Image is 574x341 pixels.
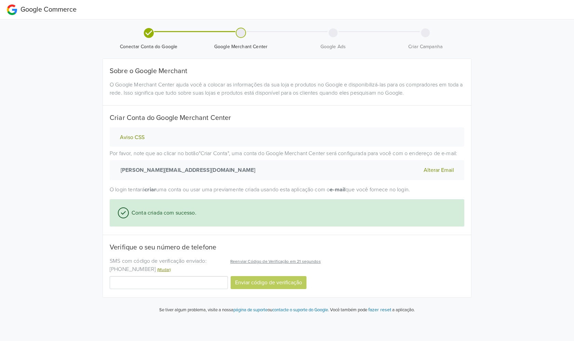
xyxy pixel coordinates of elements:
[110,276,228,289] input: Código de Verificação
[118,166,255,174] strong: [PERSON_NAME][EMAIL_ADDRESS][DOMAIN_NAME]
[118,134,147,141] button: Aviso CSS
[157,267,171,273] button: (Mudar)
[329,306,415,314] p: Você também pode a aplicação.
[105,81,469,97] div: O Google Merchant Center ajuda você a colocar as informações da sua loja e produtos no Google e d...
[368,306,391,314] button: fazer reset
[110,114,464,122] h5: Criar Conta do Google Merchant Center
[290,43,377,50] span: Google Ads
[382,43,469,50] span: Criar Campanha
[145,186,156,193] strong: criar
[230,259,321,264] span: Reenviar Código de Verificação em 21 segundos
[110,243,464,251] h5: Verifique o seu número de telefone
[159,307,329,314] p: Se tiver algum problema, visite a nossa ou .
[110,258,207,273] span: SMS com código de verificação enviado: [PHONE_NUMBER]
[197,43,284,50] span: Google Merchant Center
[110,149,464,180] p: Por favor, note que ao clicar no botão " Criar Conta " , uma conta do Google Merchant Center será...
[330,186,345,193] strong: e-mail
[110,67,464,75] h5: Sobre o Google Merchant
[110,186,464,194] p: O login tentará uma conta ou usar uma previamente criada usando esta aplicação com o que você for...
[272,307,328,313] a: contacte o suporte do Google
[105,43,192,50] span: Conectar Conta do Google
[422,166,456,175] button: Alterar Email
[233,307,268,313] a: página de suporte
[20,5,77,14] span: Google Commerce
[129,209,196,217] span: Conta criada com sucesso.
